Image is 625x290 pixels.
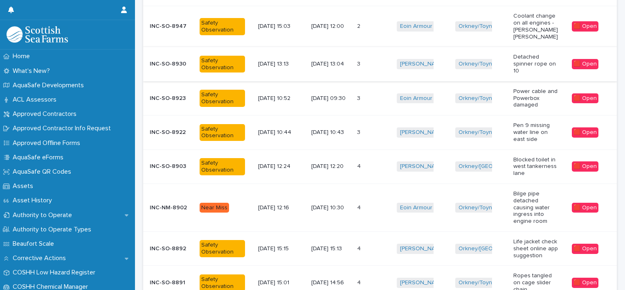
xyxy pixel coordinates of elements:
p: Approved Offline Forms [9,139,87,147]
p: Authority to Operate Types [9,226,98,233]
p: Bilge pipe detached causing water ingress into engine room [513,190,559,225]
p: 3 [357,59,362,68]
p: INC-SO-8892 [150,244,188,252]
p: INC-SO-8923 [150,93,187,102]
p: ACL Assessors [9,96,63,104]
div: 🟥 Open [572,203,598,213]
a: Orkney/Toyness [459,23,501,30]
div: 🟥 Open [572,127,598,138]
p: Detached spinner rope on 10 [513,54,559,74]
p: [DATE] 13:13 [258,61,304,68]
div: 🟥 Open [572,244,598,254]
p: INC-SO-8922 [150,127,187,136]
p: [DATE] 15:13 [311,245,351,252]
p: INC-NM-8902 [150,203,189,211]
p: INC-SO-8930 [150,59,188,68]
p: Home [9,52,36,60]
p: 4 [357,244,362,252]
p: [DATE] 10:52 [258,95,304,102]
p: [DATE] 10:30 [311,204,351,211]
p: [DATE] 15:01 [258,279,304,286]
a: Orkney/Toyness [459,204,501,211]
p: [DATE] 12:00 [311,23,351,30]
p: [DATE] 12:16 [258,204,304,211]
p: Life jacket check sheet online app suggestion [513,238,559,259]
p: Assets [9,182,40,190]
p: 3 [357,127,362,136]
a: Orkney/Toyness [459,61,501,68]
div: Safety Observation [200,240,245,257]
p: [DATE] 15:15 [258,245,304,252]
tr: INC-SO-8922INC-SO-8922 Safety Observation[DATE] 10:44[DATE] 10:4333 [PERSON_NAME] Orkney/Toyness ... [143,116,617,150]
div: 🟥 Open [572,59,598,69]
div: Safety Observation [200,56,245,73]
p: INC-SO-8947 [150,21,188,30]
div: Safety Observation [200,90,245,107]
a: [PERSON_NAME] [400,61,445,68]
p: [DATE] 10:44 [258,129,304,136]
a: Eoin Armour [400,23,432,30]
p: What's New? [9,67,56,75]
p: AquaSafe QR Codes [9,168,78,176]
div: 🟥 Open [572,93,598,104]
p: Approved Contractor Info Request [9,125,117,132]
tr: INC-SO-8892INC-SO-8892 Safety Observation[DATE] 15:15[DATE] 15:1344 [PERSON_NAME] Orkney/[GEOGRAP... [143,232,617,266]
tr: INC-SO-8947INC-SO-8947 Safety Observation[DATE] 15:03[DATE] 12:0022 Eoin Armour Orkney/Toyness Co... [143,6,617,47]
p: 4 [357,278,362,286]
p: [DATE] 13:04 [311,61,351,68]
p: [DATE] 15:03 [258,23,304,30]
p: [DATE] 12:20 [311,163,351,170]
p: AquaSafe eForms [9,154,70,161]
p: Beaufort Scale [9,240,61,248]
p: 4 [357,161,362,170]
p: Authority to Operate [9,211,79,219]
p: 2 [357,21,362,30]
p: AquaSafe Developments [9,82,90,89]
div: Safety Observation [200,18,245,35]
div: Near Miss [200,203,229,213]
p: [DATE] 12:24 [258,163,304,170]
p: 4 [357,203,362,211]
a: Orkney/Toyness [459,129,501,136]
p: [DATE] 09:30 [311,95,351,102]
p: Approved Contractors [9,110,83,118]
p: [DATE] 10:43 [311,129,351,136]
div: 🟥 Open [572,278,598,288]
div: Safety Observation [200,158,245,175]
img: bPIBxiqnSb2ggTQWdOVV [7,26,68,43]
div: 🟥 Open [572,21,598,32]
a: [PERSON_NAME] [400,129,445,136]
tr: INC-SO-8923INC-SO-8923 Safety Observation[DATE] 10:52[DATE] 09:3033 Eoin Armour Orkney/Toyness Po... [143,81,617,115]
a: Orkney/[GEOGRAPHIC_DATA] [459,163,536,170]
p: Pen 9 missing water line on east side [513,122,559,143]
a: Orkney/Toyness [459,95,501,102]
a: [PERSON_NAME] [400,163,445,170]
p: INC-SO-8903 [150,161,188,170]
a: [PERSON_NAME] [400,245,445,252]
p: Blocked toilet in west tankerness lane [513,156,559,177]
a: Orkney/Toyness [459,279,501,286]
p: Asset History [9,197,58,204]
p: [DATE] 14:56 [311,279,351,286]
p: COSHH Low Hazard Register [9,269,102,276]
p: Corrective Actions [9,254,72,262]
p: INC-SO-8891 [150,278,187,286]
tr: INC-NM-8902INC-NM-8902 Near Miss[DATE] 12:16[DATE] 10:3044 Eoin Armour Orkney/Toyness Bilge pipe ... [143,184,617,232]
div: 🟥 Open [572,161,598,172]
p: Power cable and Powerbox damaged [513,88,559,109]
p: Coolant change on all engines - [PERSON_NAME] [PERSON_NAME] [513,13,559,40]
p: 3 [357,93,362,102]
a: Orkney/[GEOGRAPHIC_DATA] [459,245,536,252]
a: [PERSON_NAME] [400,279,445,286]
a: Eoin Armour [400,95,432,102]
div: Safety Observation [200,124,245,141]
a: Eoin Armour [400,204,432,211]
tr: INC-SO-8930INC-SO-8930 Safety Observation[DATE] 13:13[DATE] 13:0433 [PERSON_NAME] Orkney/Toyness ... [143,47,617,81]
tr: INC-SO-8903INC-SO-8903 Safety Observation[DATE] 12:24[DATE] 12:2044 [PERSON_NAME] Orkney/[GEOGRAP... [143,150,617,184]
